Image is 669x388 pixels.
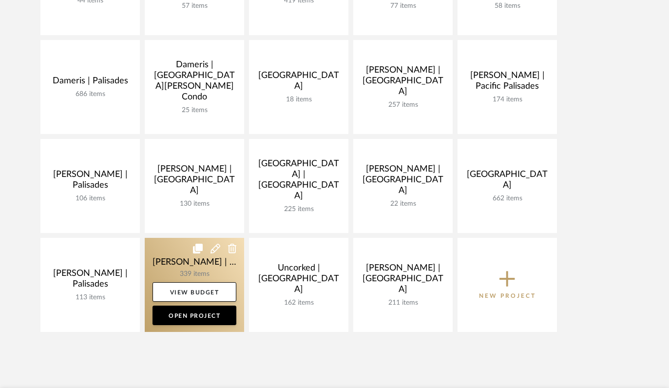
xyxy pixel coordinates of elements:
div: Uncorked | [GEOGRAPHIC_DATA] [257,263,341,299]
div: 211 items [361,299,445,307]
div: 57 items [153,2,236,10]
div: 225 items [257,205,341,213]
button: New Project [458,238,557,332]
div: 58 items [465,2,549,10]
div: 113 items [48,293,132,302]
div: [PERSON_NAME] | Palisades [48,169,132,194]
div: [GEOGRAPHIC_DATA] [465,169,549,194]
div: 662 items [465,194,549,203]
div: 686 items [48,90,132,98]
div: 77 items [361,2,445,10]
div: 22 items [361,200,445,208]
div: [PERSON_NAME] | [GEOGRAPHIC_DATA] [361,164,445,200]
div: [GEOGRAPHIC_DATA] | [GEOGRAPHIC_DATA] [257,158,341,205]
div: 162 items [257,299,341,307]
div: 130 items [153,200,236,208]
div: [PERSON_NAME] | Pacific Palisades [465,70,549,96]
div: 18 items [257,96,341,104]
div: Dameris | Palisades [48,76,132,90]
div: [GEOGRAPHIC_DATA] [257,70,341,96]
div: [PERSON_NAME] | [GEOGRAPHIC_DATA] [153,164,236,200]
div: [PERSON_NAME] | [GEOGRAPHIC_DATA] [361,65,445,101]
p: New Project [479,291,536,301]
div: [PERSON_NAME] | Palisades [48,268,132,293]
div: 25 items [153,106,236,115]
div: 257 items [361,101,445,109]
div: 174 items [465,96,549,104]
a: View Budget [153,282,236,302]
div: Dameris | [GEOGRAPHIC_DATA][PERSON_NAME] Condo [153,59,236,106]
a: Open Project [153,306,236,325]
div: [PERSON_NAME] | [GEOGRAPHIC_DATA] [361,263,445,299]
div: 106 items [48,194,132,203]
